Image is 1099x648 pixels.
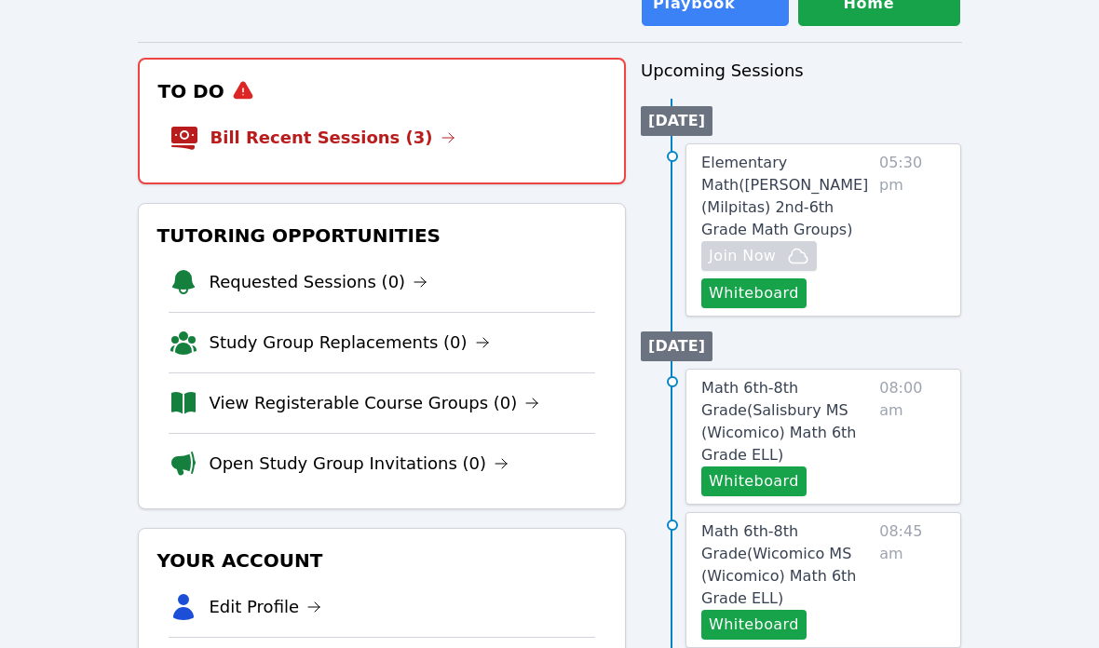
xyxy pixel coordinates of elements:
[701,522,856,607] span: Math 6th-8th Grade ( Wicomico MS (Wicomico) Math 6th Grade ELL )
[701,377,872,466] a: Math 6th-8th Grade(Salisbury MS (Wicomico) Math 6th Grade ELL)
[154,219,611,252] h3: Tutoring Opportunities
[210,390,540,416] a: View Registerable Course Groups (0)
[641,331,712,361] li: [DATE]
[701,610,807,640] button: Whiteboard
[155,74,610,108] h3: To Do
[879,377,945,496] span: 08:00 am
[709,245,776,267] span: Join Now
[154,544,611,577] h3: Your Account
[210,451,509,477] a: Open Study Group Invitations (0)
[210,269,428,295] a: Requested Sessions (0)
[879,520,945,640] span: 08:45 am
[641,106,712,136] li: [DATE]
[701,278,807,308] button: Whiteboard
[701,520,872,610] a: Math 6th-8th Grade(Wicomico MS (Wicomico) Math 6th Grade ELL)
[879,152,946,308] span: 05:30 pm
[701,154,868,238] span: Elementary Math ( [PERSON_NAME] (Milpitas) 2nd-6th Grade Math Groups )
[210,330,490,356] a: Study Group Replacements (0)
[210,125,455,151] a: Bill Recent Sessions (3)
[641,58,961,84] h3: Upcoming Sessions
[701,152,872,241] a: Elementary Math([PERSON_NAME] (Milpitas) 2nd-6th Grade Math Groups)
[701,466,807,496] button: Whiteboard
[701,241,817,271] button: Join Now
[210,594,322,620] a: Edit Profile
[701,379,856,464] span: Math 6th-8th Grade ( Salisbury MS (Wicomico) Math 6th Grade ELL )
